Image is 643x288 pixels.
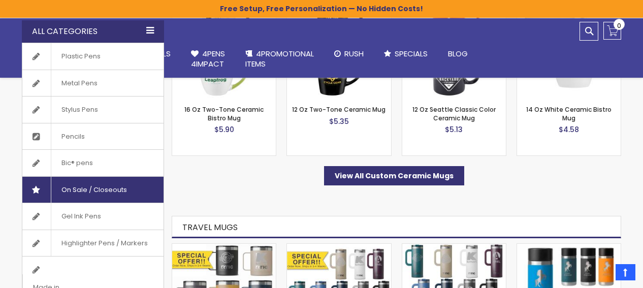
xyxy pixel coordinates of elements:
a: 12 Oz. RTIC® Essential Coffee Tumbler - Special Pricing [172,243,276,252]
a: Specials [374,43,438,65]
a: Stylus Pens [22,97,164,123]
a: Plastic Pens [22,43,164,70]
span: Blog [448,48,468,59]
span: Pencils [51,123,95,150]
span: Metal Pens [51,70,108,97]
a: Highlighter Pens / Markers [22,230,164,257]
span: Highlighter Pens / Markers [51,230,158,257]
span: 4Pens 4impact [191,48,225,69]
a: 4Pens4impact [181,43,235,76]
a: 12 Oz Seattle Classic Color Ceramic Mug [412,105,496,122]
span: Specials [395,48,428,59]
a: 16 Oz Two-Tone Ceramic Bistro Mug [184,105,264,122]
span: 0 [617,21,621,30]
span: Gel Ink Pens [51,203,111,230]
a: Top [616,264,635,280]
a: 4PROMOTIONALITEMS [235,43,324,76]
h2: Travel Mugs [172,216,621,239]
span: $5.90 [214,124,234,135]
a: 20 Oz. RTIC® Road Trip Travel Mug - Special Pricing [287,243,391,252]
span: $5.35 [329,116,349,126]
span: $5.13 [445,124,463,135]
span: 4PROMOTIONAL ITEMS [245,48,314,69]
a: View All Custom Ceramic Mugs [324,166,464,185]
a: Customizable 20 Oz. RTIC® Road Trip Travel Mug [402,243,506,252]
a: Rush [324,43,374,65]
a: 14 Oz White Ceramic Bistro Mug [526,105,612,122]
span: Bic® pens [51,150,103,176]
a: Blog [438,43,478,65]
span: On Sale / Closeouts [51,177,137,203]
a: Bic® pens [22,150,164,176]
span: Rush [344,48,364,59]
div: All Categories [22,20,164,43]
span: Plastic Pens [51,43,111,70]
span: View All Custom Ceramic Mugs [335,171,454,181]
a: Custom Authentic YETI® 12Oz. Hot Shot Bottle [517,243,621,252]
a: On Sale / Closeouts [22,177,164,203]
span: Stylus Pens [51,97,108,123]
a: Gel Ink Pens [22,203,164,230]
span: $4.58 [559,124,579,135]
a: Pencils [22,123,164,150]
a: 12 Oz Two-Tone Ceramic Mug [292,105,385,114]
a: Metal Pens [22,70,164,97]
a: 0 [603,22,621,40]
